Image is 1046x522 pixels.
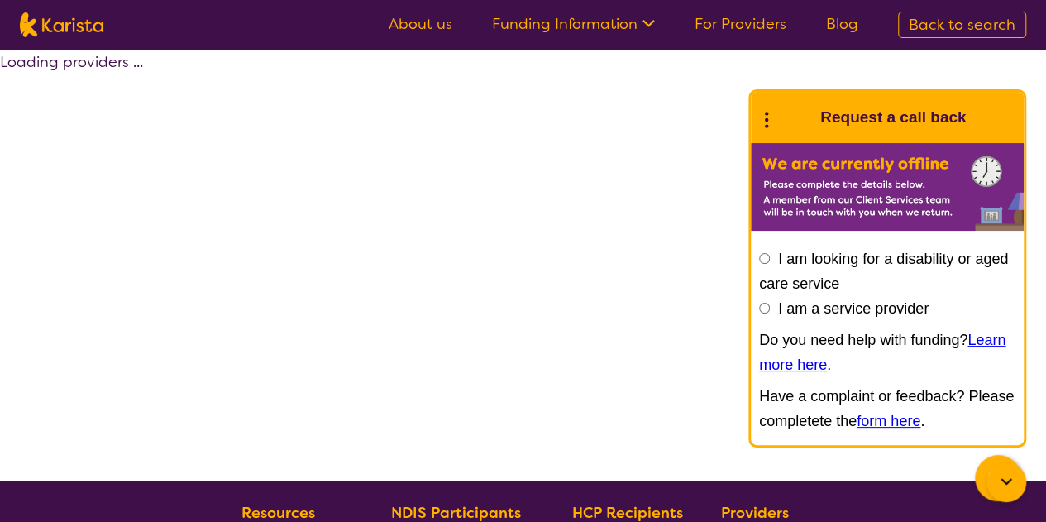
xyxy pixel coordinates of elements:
button: Channel Menu [975,455,1021,501]
label: I am a service provider [778,300,929,317]
span: Back to search [909,15,1015,35]
p: Have a complaint or feedback? Please completete the . [759,384,1015,433]
label: I am looking for a disability or aged care service [759,251,1008,292]
a: Blog [826,14,858,34]
img: Karista offline chat form to request call back [751,143,1024,231]
img: Karista logo [20,12,103,37]
a: About us [389,14,452,34]
img: Karista [777,101,810,134]
a: For Providers [695,14,786,34]
a: Back to search [898,12,1026,38]
h1: Request a call back [820,105,966,130]
a: form here [857,413,920,429]
a: Funding Information [492,14,655,34]
p: Do you need help with funding? . [759,328,1015,377]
